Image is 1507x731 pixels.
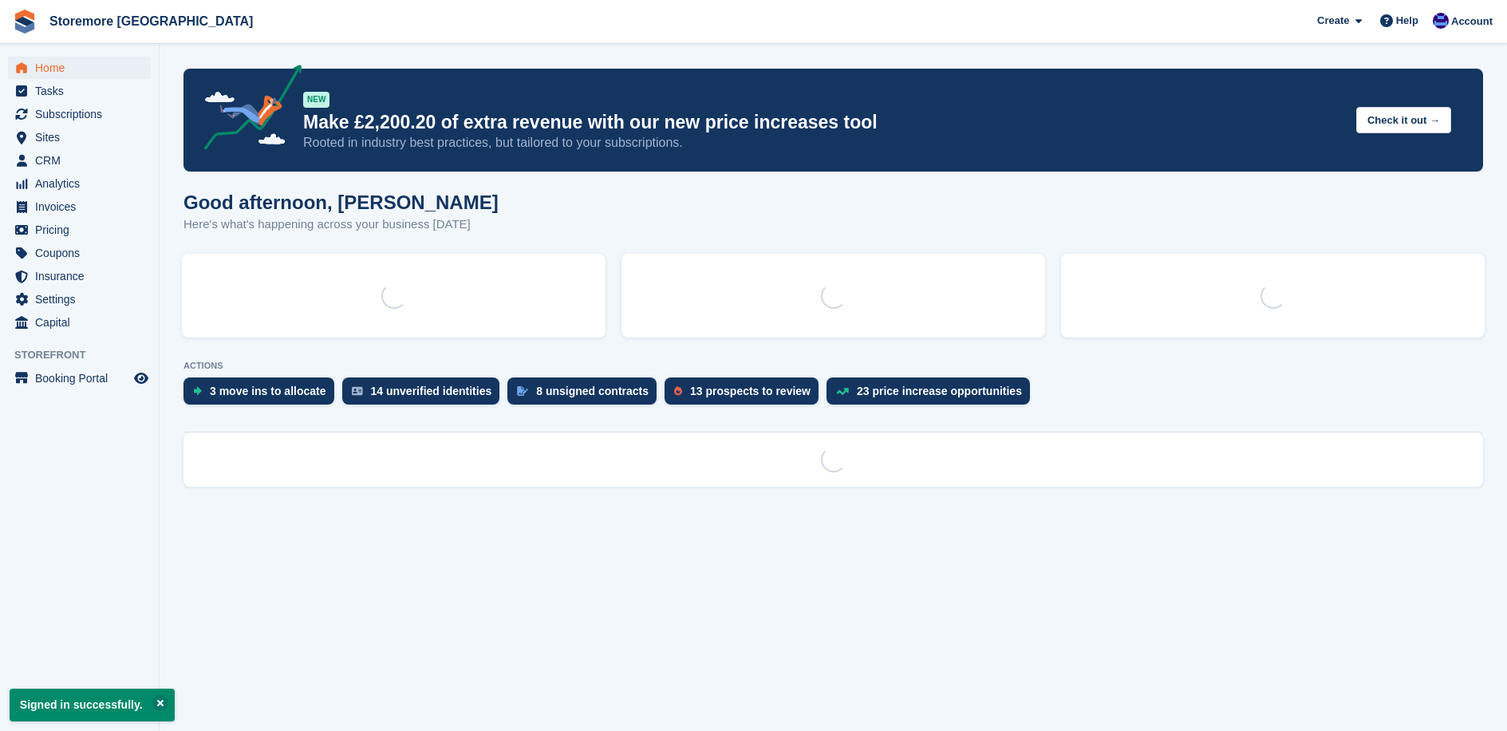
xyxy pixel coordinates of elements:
a: 14 unverified identities [342,377,508,413]
span: Pricing [35,219,131,241]
h1: Good afternoon, [PERSON_NAME] [183,192,499,213]
a: Storemore [GEOGRAPHIC_DATA] [43,8,259,34]
a: menu [8,103,151,125]
img: verify_identity-adf6edd0f0f0b5bbfe63781bf79b02c33cf7c696d77639b501bdc392416b5a36.svg [352,386,363,396]
a: menu [8,311,151,334]
a: 13 prospects to review [665,377,826,413]
a: menu [8,219,151,241]
span: Help [1396,13,1418,29]
a: menu [8,265,151,287]
span: Capital [35,311,131,334]
span: Invoices [35,196,131,218]
span: Booking Portal [35,367,131,389]
span: CRM [35,149,131,172]
a: menu [8,367,151,389]
a: menu [8,288,151,310]
span: Settings [35,288,131,310]
span: Analytics [35,172,131,195]
img: Angela [1433,13,1449,29]
img: price-adjustments-announcement-icon-8257ccfd72463d97f412b2fc003d46551f7dbcb40ab6d574587a9cd5c0d94... [191,65,302,156]
div: NEW [303,92,329,108]
a: menu [8,149,151,172]
a: menu [8,80,151,102]
span: Storefront [14,347,159,363]
a: menu [8,57,151,79]
span: Insurance [35,265,131,287]
div: 23 price increase opportunities [857,385,1022,397]
span: Account [1451,14,1493,30]
img: move_ins_to_allocate_icon-fdf77a2bb77ea45bf5b3d319d69a93e2d87916cf1d5bf7949dd705db3b84f3ca.svg [193,386,202,396]
span: Sites [35,126,131,148]
span: Subscriptions [35,103,131,125]
a: menu [8,172,151,195]
div: 13 prospects to review [690,385,811,397]
span: Home [35,57,131,79]
div: 3 move ins to allocate [210,385,326,397]
a: menu [8,126,151,148]
a: menu [8,196,151,218]
img: contract_signature_icon-13c848040528278c33f63329250d36e43548de30e8caae1d1a13099fd9432cc5.svg [517,386,528,396]
div: 14 unverified identities [371,385,492,397]
p: Make £2,200.20 of extra revenue with our new price increases tool [303,111,1343,134]
div: 8 unsigned contracts [536,385,649,397]
p: ACTIONS [183,361,1483,371]
img: stora-icon-8386f47178a22dfd0bd8f6a31ec36ba5ce8667c1dd55bd0f319d3a0aa187defe.svg [13,10,37,34]
a: 3 move ins to allocate [183,377,342,413]
a: menu [8,242,151,264]
p: Signed in successfully. [10,689,175,721]
p: Rooted in industry best practices, but tailored to your subscriptions. [303,134,1343,152]
span: Coupons [35,242,131,264]
img: prospect-51fa495bee0391a8d652442698ab0144808aea92771e9ea1ae160a38d050c398.svg [674,386,682,396]
span: Create [1317,13,1349,29]
button: Check it out → [1356,107,1451,133]
span: Tasks [35,80,131,102]
a: 8 unsigned contracts [507,377,665,413]
img: price_increase_opportunities-93ffe204e8149a01c8c9dc8f82e8f89637d9d84a8eef4429ea346261dce0b2c0.svg [836,388,849,395]
p: Here's what's happening across your business [DATE] [183,215,499,234]
a: 23 price increase opportunities [826,377,1038,413]
a: Preview store [132,369,151,388]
